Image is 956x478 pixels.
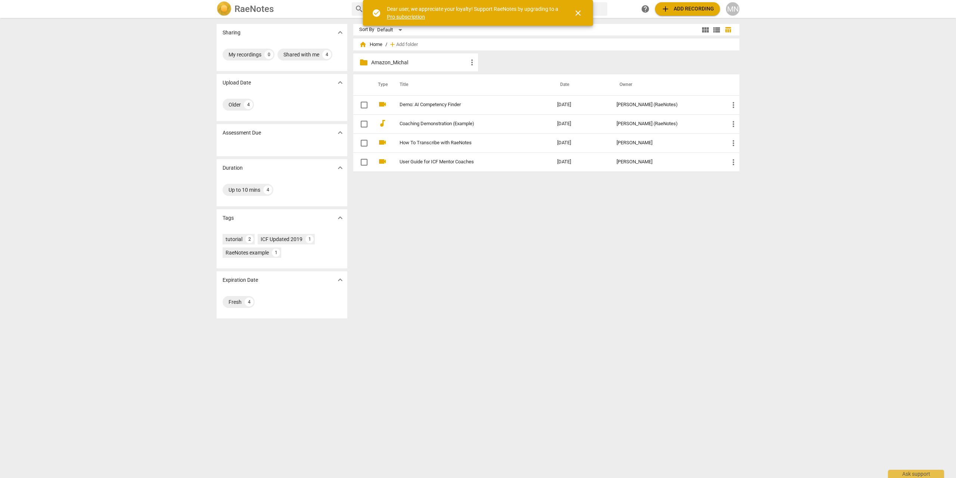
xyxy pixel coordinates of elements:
[223,79,251,87] p: Upload Date
[229,51,261,58] div: My recordings
[223,29,240,37] p: Sharing
[387,5,560,21] div: Dear user, we appreciate your loyalty! Support RaeNotes by upgrading to a
[574,9,583,18] span: close
[617,102,717,108] div: [PERSON_NAME] (RaeNotes)
[400,121,530,127] a: Coaching Demonstration (Example)
[335,127,346,138] button: Show more
[655,2,720,16] button: Upload
[359,58,368,67] span: folder
[226,249,269,256] div: RaeNotes example
[701,25,710,34] span: view_module
[551,95,611,114] td: [DATE]
[223,276,258,284] p: Expiration Date
[400,102,530,108] a: Demo: AI Competency Finder
[226,235,242,243] div: tutorial
[223,164,243,172] p: Duration
[661,4,670,13] span: add
[371,59,468,67] p: Amazon_Michal
[888,470,944,478] div: Ask support
[263,185,272,194] div: 4
[377,24,405,36] div: Default
[305,235,314,243] div: 1
[336,213,345,222] span: expand_more
[378,100,387,109] span: videocam
[355,4,364,13] span: search
[244,100,253,109] div: 4
[283,51,319,58] div: Shared with me
[336,78,345,87] span: expand_more
[729,139,738,148] span: more_vert
[641,4,650,13] span: help
[468,58,477,67] span: more_vert
[726,2,739,16] button: MN
[223,214,234,222] p: Tags
[372,9,381,18] span: check_circle
[235,4,274,14] h2: RaeNotes
[569,4,587,22] button: Close
[229,298,242,306] div: Fresh
[378,119,387,128] span: audiotrack
[639,2,652,16] a: Help
[359,41,382,48] span: Home
[722,24,733,36] button: Table view
[551,152,611,172] td: [DATE]
[217,1,346,16] a: LogoRaeNotes
[245,297,254,306] div: 4
[272,249,280,257] div: 1
[335,27,346,38] button: Show more
[400,140,530,146] a: How To Transcribe with RaeNotes
[336,163,345,172] span: expand_more
[387,14,425,20] a: Pro subscription
[661,4,714,13] span: Add recording
[335,212,346,223] button: Show more
[700,24,711,36] button: Tile view
[729,101,738,110] span: more_vert
[729,158,738,167] span: more_vert
[229,186,260,194] div: Up to 10 mins
[385,42,387,47] span: /
[724,26,732,33] span: table_chart
[551,114,611,133] td: [DATE]
[711,24,722,36] button: List view
[712,25,721,34] span: view_list
[372,74,391,95] th: Type
[359,27,374,33] div: Sort By
[400,159,530,165] a: User Guide for ICF Mentor Coaches
[378,157,387,166] span: videocam
[322,50,331,59] div: 4
[223,129,261,137] p: Assessment Due
[617,121,717,127] div: [PERSON_NAME] (RaeNotes)
[245,235,254,243] div: 2
[391,74,551,95] th: Title
[335,274,346,286] button: Show more
[335,77,346,88] button: Show more
[336,275,345,284] span: expand_more
[617,140,717,146] div: [PERSON_NAME]
[335,162,346,173] button: Show more
[336,28,345,37] span: expand_more
[551,133,611,152] td: [DATE]
[729,120,738,129] span: more_vert
[378,138,387,147] span: videocam
[551,74,611,95] th: Date
[389,41,396,48] span: add
[217,1,232,16] img: Logo
[264,50,273,59] div: 0
[359,41,367,48] span: home
[261,235,302,243] div: ICF Updated 2019
[617,159,717,165] div: [PERSON_NAME]
[229,101,241,108] div: Older
[336,128,345,137] span: expand_more
[611,74,723,95] th: Owner
[396,42,418,47] span: Add folder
